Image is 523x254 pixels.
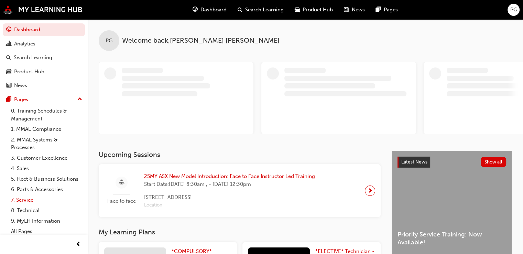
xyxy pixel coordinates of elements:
a: pages-iconPages [370,3,403,17]
span: guage-icon [193,6,198,14]
a: car-iconProduct Hub [289,3,338,17]
div: Product Hub [14,68,44,76]
a: search-iconSearch Learning [232,3,289,17]
a: guage-iconDashboard [187,3,232,17]
div: Search Learning [14,54,52,62]
a: news-iconNews [338,3,370,17]
a: Analytics [3,38,85,50]
a: 0. Training Schedules & Management [8,106,85,124]
span: news-icon [6,83,11,89]
button: Show all [481,157,506,167]
a: 9. MyLH Information [8,216,85,226]
a: Face to face25MY ASX New Model Introduction: Face to Face Instructor Led TrainingStart Date:[DATE... [104,170,375,212]
span: Start Date: [DATE] 8:30am , - [DATE] 12:30pm [144,180,315,188]
span: Latest News [401,159,427,165]
img: mmal [3,5,83,14]
a: 1. MMAL Compliance [8,124,85,135]
a: All Pages [8,226,85,237]
button: DashboardAnalyticsSearch LearningProduct HubNews [3,22,85,93]
button: Pages [3,93,85,106]
a: Latest NewsShow all [397,157,506,168]
span: Search Learning [245,6,284,14]
span: car-icon [295,6,300,14]
span: Face to face [104,197,139,205]
span: 25MY ASX New Model Introduction: Face to Face Instructor Led Training [144,172,315,180]
span: Welcome back , [PERSON_NAME] [PERSON_NAME] [122,37,280,45]
a: 6. Parts & Accessories [8,184,85,195]
span: Product Hub [303,6,333,14]
a: 3. Customer Excellence [8,153,85,163]
span: PG [106,37,112,45]
span: Location [144,201,315,209]
a: 2. MMAL Systems & Processes [8,135,85,153]
span: sessionType_FACE_TO_FACE-icon [119,178,124,187]
div: Analytics [14,40,35,48]
span: [STREET_ADDRESS] [144,193,315,201]
h3: Upcoming Sessions [99,151,381,159]
span: pages-icon [6,97,11,103]
a: 7. Service [8,195,85,205]
span: chart-icon [6,41,11,47]
span: search-icon [6,55,11,61]
span: next-icon [368,186,373,195]
span: News [352,6,365,14]
span: PG [510,6,517,14]
span: pages-icon [376,6,381,14]
a: Dashboard [3,23,85,36]
span: car-icon [6,69,11,75]
h3: My Learning Plans [99,228,381,236]
span: Pages [384,6,398,14]
a: Search Learning [3,51,85,64]
a: 8. Technical [8,205,85,216]
a: 4. Sales [8,163,85,174]
a: 5. Fleet & Business Solutions [8,174,85,184]
span: Priority Service Training: Now Available! [397,231,506,246]
span: up-icon [77,95,82,104]
span: prev-icon [76,240,81,249]
span: search-icon [238,6,242,14]
span: Dashboard [200,6,227,14]
div: Pages [14,96,28,104]
a: News [3,79,85,92]
a: Product Hub [3,65,85,78]
div: News [14,82,27,89]
span: guage-icon [6,27,11,33]
span: news-icon [344,6,349,14]
button: PG [508,4,520,16]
